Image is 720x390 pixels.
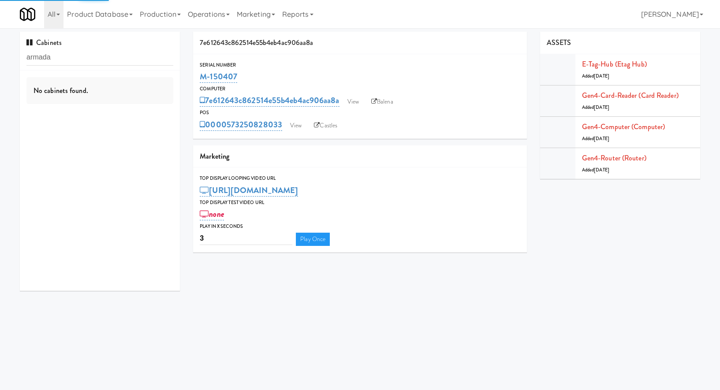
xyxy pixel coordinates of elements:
span: No cabinets found. [34,85,88,96]
a: View [286,119,306,132]
a: View [343,95,363,108]
div: Top Display Test Video Url [200,198,520,207]
a: Play Once [296,233,330,246]
a: 7e612643c862514e55b4eb4ac906aa8a [200,94,339,107]
a: 0000573250828033 [200,119,282,131]
span: Added [582,73,609,79]
a: Gen4-router (Router) [582,153,646,163]
a: Gen4-computer (Computer) [582,122,665,132]
a: Balena [367,95,398,108]
div: Serial Number [200,61,520,70]
a: Gen4-card-reader (Card Reader) [582,90,679,100]
a: E-tag-hub (Etag Hub) [582,59,647,69]
span: Added [582,104,609,111]
span: [DATE] [594,135,609,142]
a: M-150407 [200,71,237,83]
span: [DATE] [594,167,609,173]
span: Added [582,135,609,142]
span: [DATE] [594,104,609,111]
div: Play in X seconds [200,222,520,231]
a: [URL][DOMAIN_NAME] [200,184,298,197]
a: Castles [310,119,342,132]
a: none [200,208,224,220]
div: POS [200,108,520,117]
div: Top Display Looping Video Url [200,174,520,183]
div: Computer [200,85,520,93]
div: 7e612643c862514e55b4eb4ac906aa8a [193,32,527,54]
img: Micromart [20,7,35,22]
span: ASSETS [547,37,571,48]
span: Added [582,167,609,173]
span: Cabinets [26,37,62,48]
span: Marketing [200,151,229,161]
span: [DATE] [594,73,609,79]
input: Search cabinets [26,49,173,66]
